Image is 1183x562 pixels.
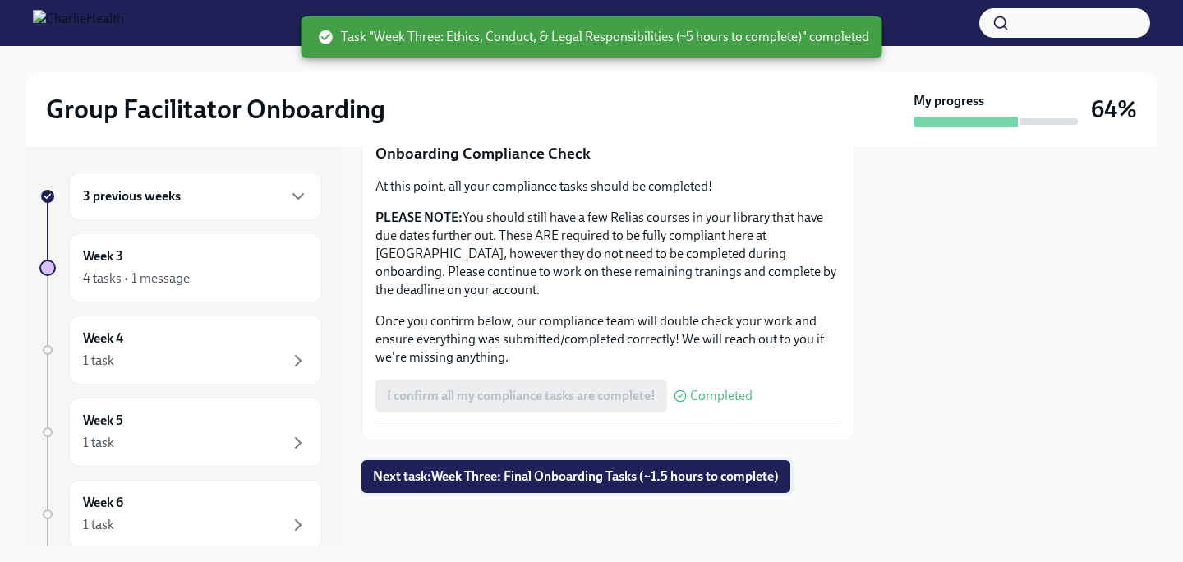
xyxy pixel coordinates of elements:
h3: 64% [1091,94,1137,124]
a: Week 51 task [39,398,322,467]
div: 1 task [83,352,114,370]
div: 4 tasks • 1 message [83,269,190,288]
h6: Week 4 [83,329,123,348]
span: Task "Week Three: Ethics, Conduct, & Legal Responsibilities (~5 hours to complete)" completed [318,28,869,46]
p: Once you confirm below, our compliance team will double check your work and ensure everything was... [375,312,840,366]
span: Completed [690,389,753,403]
div: 1 task [83,434,114,452]
a: Week 41 task [39,316,322,385]
h6: 3 previous weeks [83,187,181,205]
img: CharlieHealth [33,10,124,36]
button: Next task:Week Three: Final Onboarding Tasks (~1.5 hours to complete) [361,460,790,493]
p: You should still have a few Relias courses in your library that have due dates further out. These... [375,209,840,299]
strong: My progress [914,92,984,110]
span: Next task : Week Three: Final Onboarding Tasks (~1.5 hours to complete) [373,468,779,485]
div: 1 task [83,516,114,534]
h6: Week 6 [83,494,123,512]
h6: Week 3 [83,247,123,265]
p: Onboarding Compliance Check [375,143,840,164]
h2: Group Facilitator Onboarding [46,93,385,126]
h6: Week 5 [83,412,123,430]
div: 3 previous weeks [69,173,322,220]
strong: PLEASE NOTE: [375,210,463,225]
a: Week 34 tasks • 1 message [39,233,322,302]
p: At this point, all your compliance tasks should be completed! [375,177,840,196]
a: Week 61 task [39,480,322,549]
